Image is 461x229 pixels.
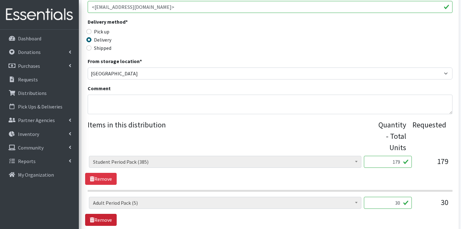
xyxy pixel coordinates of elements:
span: Student Period Pack (385) [89,156,361,168]
div: 30 [417,197,448,214]
div: Quantity - Total Units [378,119,406,153]
span: Adult Period Pack (5) [89,197,361,209]
a: Partner Agencies [3,114,76,126]
legend: Delivery method [88,18,179,28]
span: Student Period Pack (385) [93,157,357,166]
div: Requested [412,119,446,153]
a: Pick Ups & Deliveries [3,100,76,113]
p: Partner Agencies [18,117,55,123]
a: Donations [3,46,76,58]
a: Community [3,141,76,154]
abbr: required [140,58,142,64]
a: My Organization [3,168,76,181]
label: Pick up [94,28,109,35]
legend: Items in this distribution [88,119,378,151]
input: Quantity [364,197,412,209]
label: Comment [88,85,111,92]
p: Donations [18,49,41,55]
label: From storage location [88,57,142,65]
p: Purchases [18,63,40,69]
a: Distributions [3,87,76,99]
a: Requests [3,73,76,86]
p: Distributions [18,90,47,96]
p: Inventory [18,131,39,137]
p: My Organization [18,172,54,178]
p: Reports [18,158,36,164]
p: Community [18,144,44,151]
div: 179 [417,156,448,173]
span: Adult Period Pack (5) [93,198,357,207]
img: HumanEssentials [3,4,76,25]
p: Requests [18,76,38,83]
p: Pick Ups & Deliveries [18,103,62,110]
label: Shipped [94,44,111,52]
a: Reports [3,155,76,167]
abbr: required [125,19,128,25]
input: Quantity [364,156,412,168]
a: Remove [85,173,117,185]
a: Inventory [3,128,76,140]
a: Remove [85,214,117,226]
a: Dashboard [3,32,76,45]
a: Purchases [3,60,76,72]
p: Dashboard [18,35,41,42]
label: Delivery [94,36,111,44]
